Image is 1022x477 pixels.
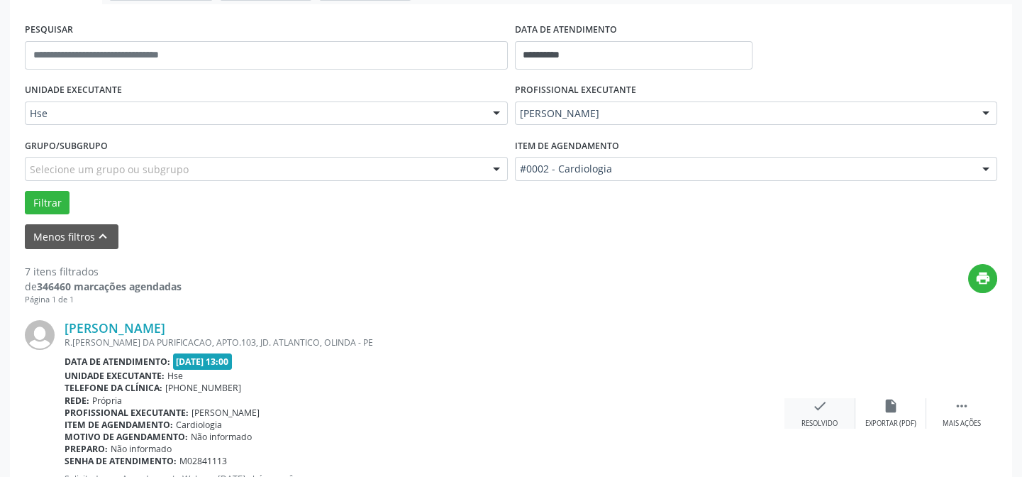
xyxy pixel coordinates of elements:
img: img [25,320,55,350]
span: M02841113 [179,455,227,467]
div: Mais ações [943,419,981,429]
i: check [812,398,828,414]
div: 7 itens filtrados [25,264,182,279]
b: Senha de atendimento: [65,455,177,467]
b: Preparo: [65,443,108,455]
b: Unidade executante: [65,370,165,382]
i: keyboard_arrow_up [95,229,111,244]
a: [PERSON_NAME] [65,320,165,336]
div: Página 1 de 1 [25,294,182,306]
span: Selecione um grupo ou subgrupo [30,162,189,177]
button: Menos filtroskeyboard_arrow_up [25,224,118,249]
span: [PERSON_NAME] [520,106,969,121]
span: Não informado [191,431,252,443]
div: Resolvido [801,419,838,429]
b: Rede: [65,395,89,407]
label: Item de agendamento [515,135,619,157]
b: Item de agendamento: [65,419,173,431]
span: #0002 - Cardiologia [520,162,969,176]
span: [DATE] 13:00 [173,353,233,370]
label: UNIDADE EXECUTANTE [25,79,122,102]
i:  [954,398,970,414]
span: Hse [30,106,479,121]
span: [PERSON_NAME] [191,407,260,419]
div: de [25,279,182,294]
b: Telefone da clínica: [65,382,162,394]
b: Motivo de agendamento: [65,431,188,443]
button: print [968,264,997,293]
label: PROFISSIONAL EXECUTANTE [515,79,636,102]
label: PESQUISAR [25,19,73,41]
span: [PHONE_NUMBER] [165,382,241,394]
strong: 346460 marcações agendadas [37,280,182,293]
label: Grupo/Subgrupo [25,135,108,157]
div: R.[PERSON_NAME] DA PURIFICACAO, APTO.103, JD. ATLANTICO, OLINDA - PE [65,336,784,349]
label: DATA DE ATENDIMENTO [515,19,617,41]
div: Exportar (PDF) [865,419,916,429]
span: Não informado [111,443,172,455]
i: insert_drive_file [883,398,899,414]
span: Hse [167,370,183,382]
b: Profissional executante: [65,407,189,419]
i: print [975,270,991,286]
span: Própria [92,395,122,407]
b: Data de atendimento: [65,356,170,368]
button: Filtrar [25,191,70,215]
span: Cardiologia [176,419,222,431]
